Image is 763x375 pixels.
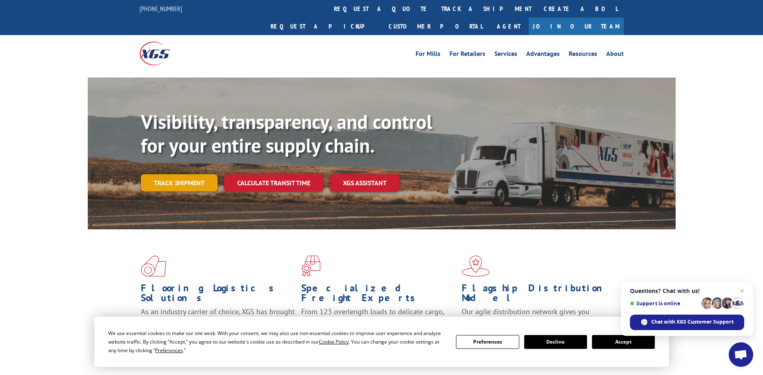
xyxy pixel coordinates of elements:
[456,335,519,349] button: Preferences
[449,51,485,60] a: For Retailers
[330,174,400,192] a: XGS ASSISTANT
[462,255,490,277] img: xgs-icon-flagship-distribution-model-red
[301,307,456,343] p: From 123 overlength loads to delicate cargo, our experienced staff knows the best way to move you...
[383,18,489,35] a: Customer Portal
[141,255,166,277] img: xgs-icon-total-supply-chain-intelligence-red
[141,174,218,191] a: Track shipment
[462,283,616,307] h1: Flagship Distribution Model
[265,18,383,35] a: Request a pickup
[630,300,698,306] span: Support is online
[155,347,183,354] span: Preferences
[651,318,734,326] span: Chat with XGS Customer Support
[489,18,529,35] a: Agent
[416,51,440,60] a: For Mills
[729,342,753,367] a: Open chat
[141,109,432,158] b: Visibility, transparency, and control for your entire supply chain.
[630,315,744,330] span: Chat with XGS Customer Support
[141,307,295,336] span: As an industry carrier of choice, XGS has brought innovation and dedication to flooring logistics...
[529,18,624,35] a: Join Our Team
[301,255,320,277] img: xgs-icon-focused-on-flooring-red
[606,51,624,60] a: About
[569,51,597,60] a: Resources
[630,288,744,294] span: Questions? Chat with us!
[141,283,295,307] h1: Flooring Logistics Solutions
[140,4,182,13] a: [PHONE_NUMBER]
[301,283,456,307] h1: Specialized Freight Experts
[592,335,655,349] button: Accept
[524,335,587,349] button: Decline
[526,51,560,60] a: Advantages
[494,51,517,60] a: Services
[224,174,323,192] a: Calculate transit time
[462,307,612,326] span: Our agile distribution network gives you nationwide inventory management on demand.
[94,317,669,367] div: Cookie Consent Prompt
[108,329,446,355] div: We use essential cookies to make our site work. With your consent, we may also use non-essential ...
[319,338,349,345] span: Cookie Policy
